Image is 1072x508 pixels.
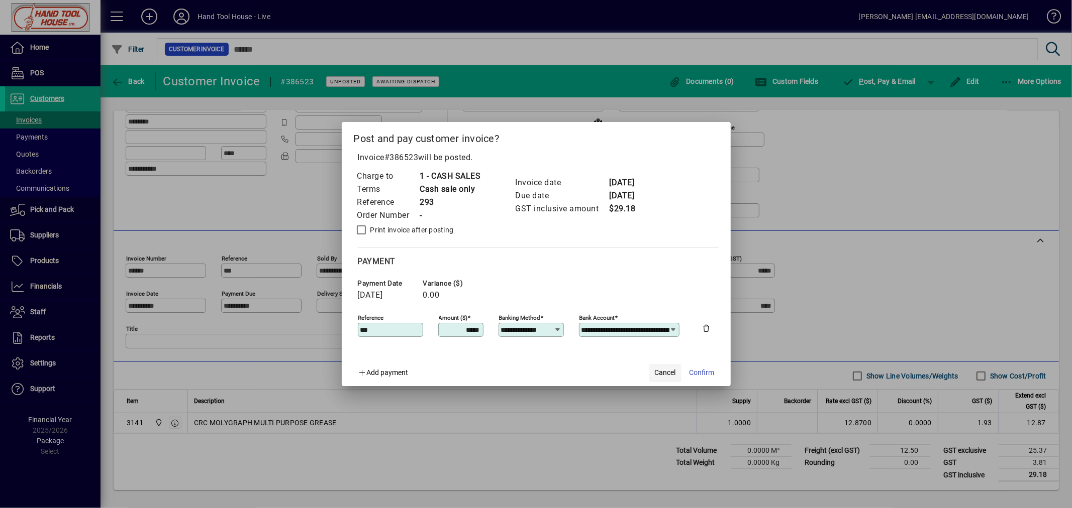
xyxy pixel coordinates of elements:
[423,280,483,287] span: Variance ($)
[609,202,649,215] td: $29.18
[368,225,454,235] label: Print invoice after posting
[423,291,440,300] span: 0.00
[686,364,719,382] button: Confirm
[358,280,418,287] span: Payment date
[579,314,615,321] mat-label: Bank Account
[420,183,481,196] td: Cash sale only
[357,196,420,209] td: Reference
[690,367,715,378] span: Confirm
[357,183,420,196] td: Terms
[515,176,609,189] td: Invoice date
[499,314,541,321] mat-label: Banking method
[515,202,609,215] td: GST inclusive amount
[655,367,676,378] span: Cancel
[609,189,649,202] td: [DATE]
[354,364,413,382] button: Add payment
[384,153,419,162] span: #386523
[366,368,408,376] span: Add payment
[358,257,396,266] span: Payment
[515,189,609,202] td: Due date
[439,314,468,321] mat-label: Amount ($)
[342,122,731,151] h2: Post and pay customer invoice?
[420,209,481,222] td: -
[358,291,383,300] span: [DATE]
[358,314,384,321] mat-label: Reference
[354,152,719,164] p: Invoice will be posted .
[420,196,481,209] td: 293
[357,209,420,222] td: Order Number
[609,176,649,189] td: [DATE]
[420,170,481,183] td: 1 - CASH SALES
[649,364,681,382] button: Cancel
[357,170,420,183] td: Charge to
